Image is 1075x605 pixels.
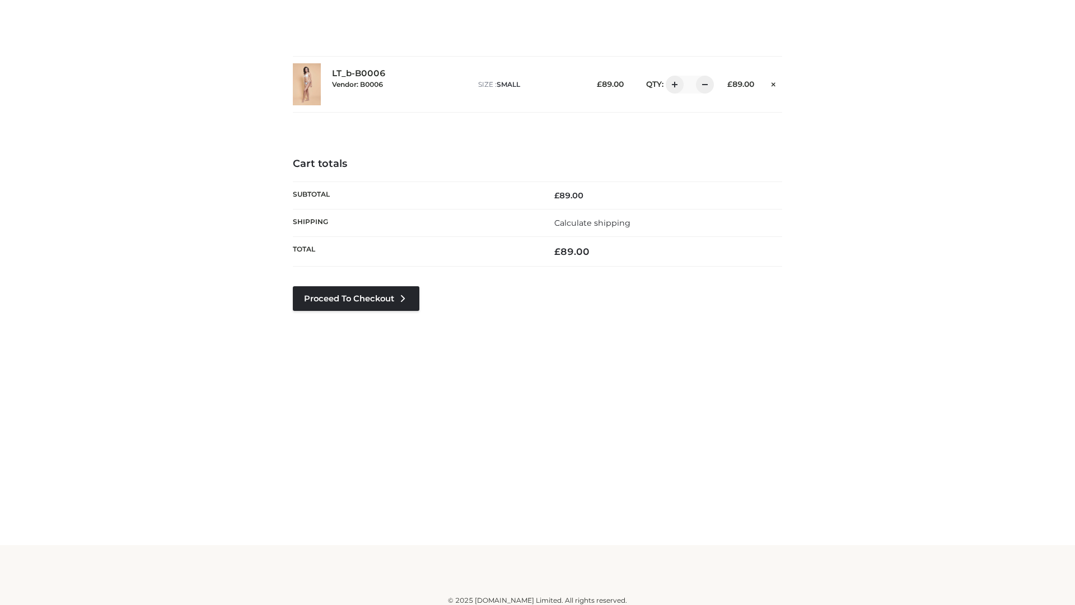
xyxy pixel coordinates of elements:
span: £ [554,190,559,201]
p: size : [478,80,579,90]
span: SMALL [497,80,520,89]
bdi: 89.00 [554,246,590,257]
small: Vendor: B0006 [332,80,383,89]
a: Proceed to Checkout [293,286,419,311]
th: Shipping [293,209,537,236]
bdi: 89.00 [727,80,754,89]
div: LT_b-B0006 [332,68,467,100]
a: Calculate shipping [554,218,630,228]
span: £ [727,80,732,89]
span: £ [597,80,602,89]
bdi: 89.00 [597,80,624,89]
th: Subtotal [293,182,537,209]
th: Total [293,237,537,267]
h4: Cart totals [293,158,782,170]
a: Remove this item [765,76,782,90]
span: £ [554,246,560,257]
div: QTY: [635,76,710,94]
bdi: 89.00 [554,190,583,201]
